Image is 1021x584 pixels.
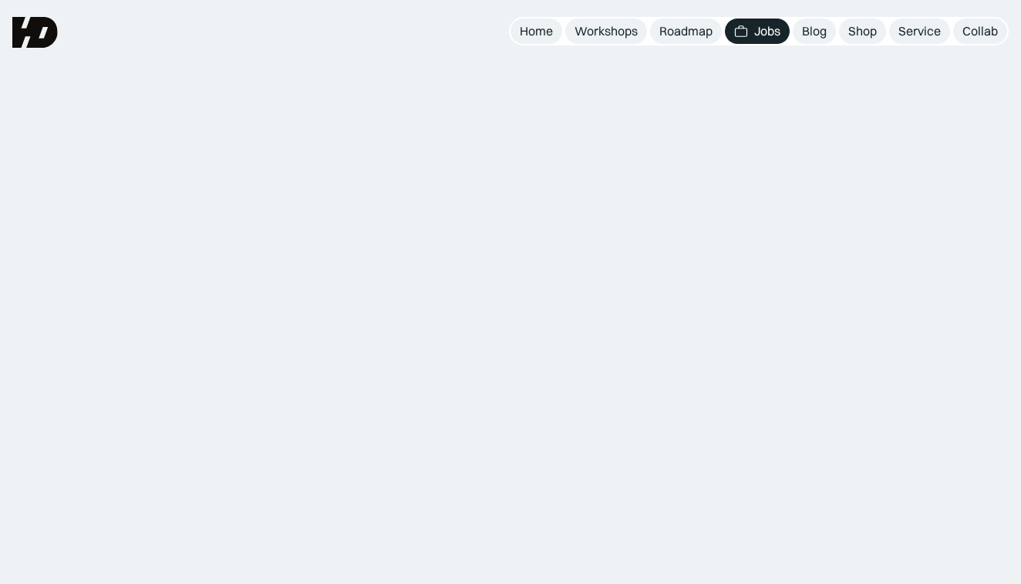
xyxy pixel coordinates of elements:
[848,23,877,39] div: Shop
[754,23,780,39] div: Jobs
[511,18,562,44] a: Home
[962,23,998,39] div: Collab
[889,18,950,44] a: Service
[839,18,886,44] a: Shop
[520,23,553,39] div: Home
[898,23,941,39] div: Service
[565,18,647,44] a: Workshops
[725,18,790,44] a: Jobs
[575,23,638,39] div: Workshops
[793,18,836,44] a: Blog
[650,18,722,44] a: Roadmap
[659,23,713,39] div: Roadmap
[953,18,1007,44] a: Collab
[802,23,827,39] div: Blog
